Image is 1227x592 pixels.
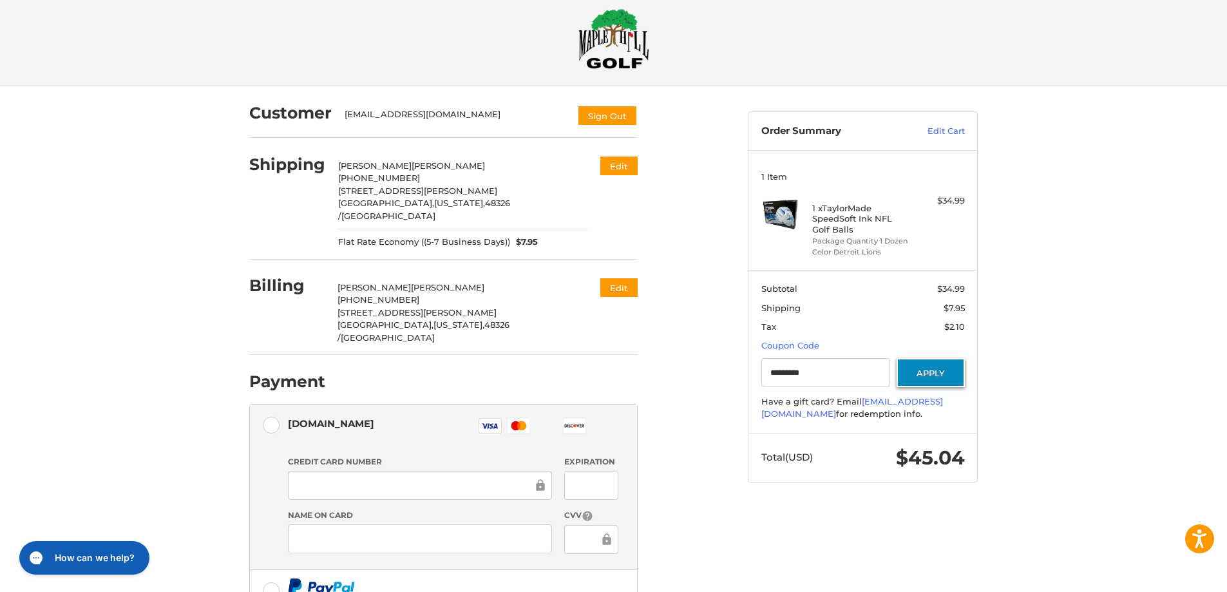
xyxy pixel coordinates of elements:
[338,198,510,221] span: 48326 /
[896,446,965,470] span: $45.04
[897,358,965,387] button: Apply
[434,198,485,208] span: [US_STATE],
[510,236,538,249] span: $7.95
[761,171,965,182] h3: 1 Item
[338,160,412,171] span: [PERSON_NAME]
[249,103,332,123] h2: Customer
[578,8,649,69] img: Maple Hill Golf
[249,372,325,392] h2: Payment
[433,320,484,330] span: [US_STATE],
[812,203,911,234] h4: 1 x TaylorMade SpeedSoft Ink NFL Golf Balls
[944,303,965,313] span: $7.95
[761,283,797,294] span: Subtotal
[338,307,497,318] span: [STREET_ADDRESS][PERSON_NAME]
[288,510,552,521] label: Name on Card
[761,321,776,332] span: Tax
[338,282,411,292] span: [PERSON_NAME]
[411,282,484,292] span: [PERSON_NAME]
[900,125,965,138] a: Edit Cart
[341,211,435,221] span: [GEOGRAPHIC_DATA]
[761,125,900,138] h3: Order Summary
[600,278,638,297] button: Edit
[288,413,374,434] div: [DOMAIN_NAME]
[338,320,509,343] span: 48326 /
[812,247,911,258] li: Color Detroit Lions
[341,332,435,343] span: [GEOGRAPHIC_DATA]
[761,396,965,421] div: Have a gift card? Email for redemption info.
[249,155,325,175] h2: Shipping
[600,157,638,175] button: Edit
[13,537,153,579] iframe: Gorgias live chat messenger
[249,276,325,296] h2: Billing
[288,456,552,468] label: Credit Card Number
[577,105,638,126] button: Sign Out
[338,198,434,208] span: [GEOGRAPHIC_DATA],
[338,294,419,305] span: [PHONE_NUMBER]
[345,108,565,126] div: [EMAIL_ADDRESS][DOMAIN_NAME]
[338,186,497,196] span: [STREET_ADDRESS][PERSON_NAME]
[412,160,485,171] span: [PERSON_NAME]
[937,283,965,294] span: $34.99
[338,236,510,249] span: Flat Rate Economy ((5-7 Business Days))
[914,195,965,207] div: $34.99
[338,320,433,330] span: [GEOGRAPHIC_DATA],
[338,173,420,183] span: [PHONE_NUMBER]
[944,321,965,332] span: $2.10
[564,456,618,468] label: Expiration
[761,358,891,387] input: Gift Certificate or Coupon Code
[761,451,813,463] span: Total (USD)
[761,340,819,350] a: Coupon Code
[761,303,801,313] span: Shipping
[812,236,911,247] li: Package Quantity 1 Dozen
[564,510,618,522] label: CVV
